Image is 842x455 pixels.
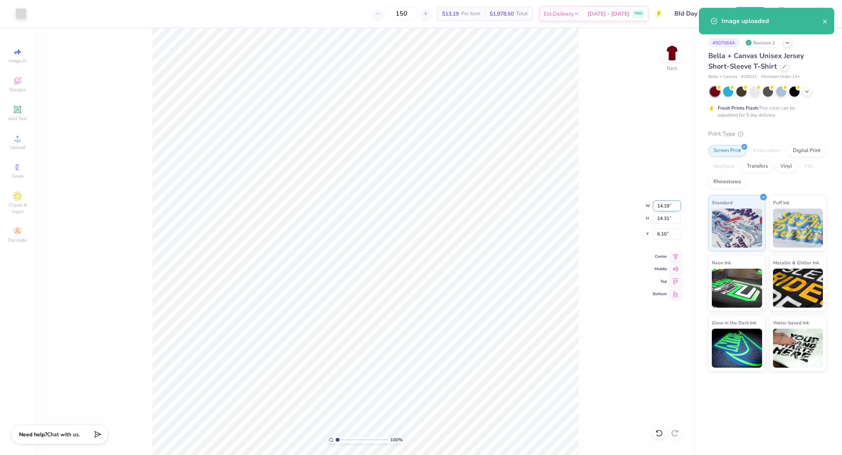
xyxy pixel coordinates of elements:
[8,115,27,122] span: Add Text
[461,10,480,18] span: Per Item
[722,16,823,26] div: Image uploaded
[653,291,667,297] span: Bottom
[773,209,823,248] img: Puff Ink
[743,38,779,48] div: Revision 2
[9,87,26,93] span: Designs
[788,145,826,157] div: Digital Print
[442,10,459,18] span: $13.19
[8,237,27,243] span: Decorate
[587,10,630,18] span: [DATE] - [DATE]
[9,58,27,64] span: Image AI
[712,258,731,267] span: Neon Ink
[390,436,403,443] span: 100 %
[718,105,759,111] strong: Fresh Prints Flash:
[708,129,826,138] div: Print Type
[773,198,789,207] span: Puff Ink
[653,266,667,272] span: Middle
[708,161,739,172] div: Applique
[516,10,528,18] span: Total
[742,161,773,172] div: Transfers
[708,38,739,48] div: # 507064A
[712,329,762,368] img: Glow in the Dark Ink
[708,74,737,80] span: Bella + Canvas
[544,10,573,18] span: Est. Delivery
[47,431,80,438] span: Chat with us.
[712,198,732,207] span: Standard
[634,11,642,16] span: FREE
[773,258,819,267] span: Metallic & Glitter Ink
[712,319,756,327] span: Glow in the Dark Ink
[748,145,785,157] div: Embroidery
[10,144,25,150] span: Upload
[653,254,667,259] span: Center
[823,16,828,26] button: close
[669,6,726,21] input: Untitled Design
[708,51,804,71] span: Bella + Canvas Unisex Jersey Short-Sleeve T-Shirt
[4,202,31,214] span: Clipart & logos
[773,269,823,308] img: Metallic & Glitter Ink
[490,10,514,18] span: $1,978.50
[19,431,47,438] strong: Need help?
[773,329,823,368] img: Water based Ink
[741,74,757,80] span: # 3001C
[653,279,667,284] span: Top
[712,209,762,248] img: Standard
[708,176,746,188] div: Rhinestones
[664,45,680,61] img: Back
[775,161,797,172] div: Vinyl
[708,145,746,157] div: Screen Print
[773,319,809,327] span: Water based Ink
[718,104,814,119] div: This color can be expedited for 5 day delivery.
[667,65,677,72] div: Back
[12,173,24,179] span: Greek
[800,161,818,172] div: Foil
[761,74,800,80] span: Minimum Order: 24 +
[386,7,417,21] input: – –
[712,269,762,308] img: Neon Ink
